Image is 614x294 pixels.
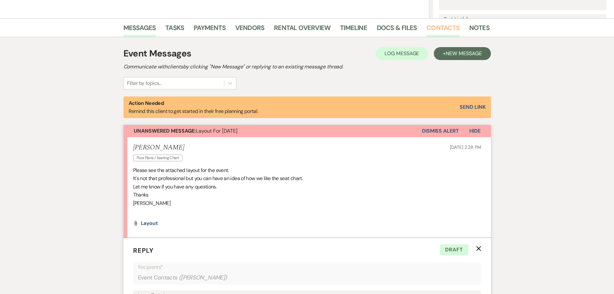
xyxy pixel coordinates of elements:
a: Contacts [426,23,460,37]
span: Draft [440,244,468,255]
strong: Action Needed [129,100,164,106]
span: Let me know if you have any questions. [133,183,217,190]
span: [PERSON_NAME] [133,200,171,207]
a: Timeline [340,23,367,37]
a: Messages [123,23,156,37]
span: [DATE] 2:28 PM [450,144,481,150]
button: Log Message [375,47,428,60]
div: Filter by topics... [127,79,161,87]
h2: Communicate with clients by clicking "New Message" or replying to an existing message thread. [123,63,491,71]
button: Send Link [460,105,485,110]
a: layout [141,221,158,226]
span: ( [PERSON_NAME] ) [179,273,227,282]
span: New Message [446,50,482,57]
a: Payments [194,23,226,37]
div: Event Contacts [138,271,476,284]
span: Log Message [385,50,419,57]
button: Hide [459,125,491,137]
a: Vendors [235,23,264,37]
span: Thanks [133,191,149,198]
span: Please see the attached layout for the event. [133,167,229,174]
p: Recipients* [138,263,476,271]
span: Floor Plans / Seating Chart [133,155,183,161]
button: Unanswered Message:Layout For [DATE] [123,125,422,137]
button: Dismiss Alert [422,125,459,137]
label: Task List(s): [444,15,602,24]
span: Hide [469,127,481,134]
a: Notes [469,23,490,37]
strong: Unanswered Message: [134,127,196,134]
span: It's not that professional but you can have an idea of how we like the seat chart. [133,175,303,182]
p: Remind this client to get started in their free planning portal. [129,99,258,116]
button: +New Message [434,47,491,60]
a: Rental Overview [274,23,330,37]
span: layout [141,220,158,227]
span: Reply [133,246,154,255]
h1: Event Messages [123,47,191,60]
h5: [PERSON_NAME] [133,144,186,152]
a: Tasks [165,23,184,37]
span: Layout For [DATE] [134,127,238,134]
a: Docs & Files [377,23,417,37]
